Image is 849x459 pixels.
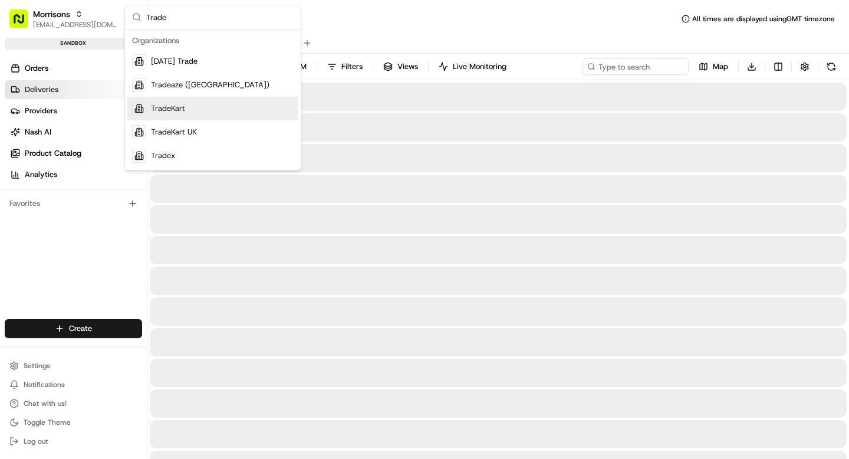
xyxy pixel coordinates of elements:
span: Live Monitoring [453,61,506,72]
span: Knowledge Base [24,264,90,276]
a: Analytics [5,165,147,184]
span: Settings [24,361,50,371]
img: 1736555255976-a54dd68f-1ca7-489b-9aae-adbdc363a1c4 [12,113,33,134]
button: Settings [5,358,142,374]
img: Grace Nketiah [12,172,31,191]
span: Pylon [117,293,143,301]
span: [DATE] Trade [151,56,198,67]
a: Deliveries [5,80,147,99]
input: Type to search [583,58,689,75]
span: Filters [341,61,363,72]
span: Toggle Theme [24,418,71,427]
span: All times are displayed using GMT timezone [692,14,835,24]
span: Orders [25,63,48,74]
span: Map [713,61,728,72]
button: Chat with us! [5,395,142,412]
a: Powered byPylon [83,292,143,301]
img: 1736555255976-a54dd68f-1ca7-489b-9aae-adbdc363a1c4 [24,183,33,193]
span: Analytics [25,169,57,180]
p: Welcome 👋 [12,47,215,66]
span: [DATE] [104,183,129,192]
span: Product Catalog [25,148,81,159]
button: Live Monitoring [433,58,512,75]
button: Refresh [823,58,840,75]
a: Orders [5,59,147,78]
span: Deliveries [25,84,58,95]
button: Views [378,58,423,75]
img: Nash [12,12,35,35]
span: API Documentation [111,264,189,276]
a: Providers [5,101,147,120]
span: Log out [24,437,48,446]
div: Organizations [127,32,298,50]
button: Morrisons [33,8,70,20]
button: Toggle Theme [5,414,142,431]
span: Tradeaze ([GEOGRAPHIC_DATA]) [151,80,269,90]
div: sandbox [5,38,142,50]
span: Views [397,61,418,72]
span: [PERSON_NAME] [PERSON_NAME] [37,215,156,224]
button: Filters [322,58,368,75]
span: Chat with us! [24,399,67,408]
div: 📗 [12,265,21,274]
button: Notifications [5,376,142,393]
img: Shah Alam [12,204,31,222]
button: Create [5,319,142,338]
span: Tradex [151,150,175,161]
span: Create [69,323,92,334]
span: TradeKart [151,103,185,114]
span: [PERSON_NAME] [37,183,96,192]
button: Start new chat [200,116,215,130]
a: 💻API Documentation [95,259,194,280]
div: Start new chat [53,113,193,124]
img: 1732323095091-59ea418b-cfe3-43c8-9ae0-d0d06d6fd42c [25,113,46,134]
span: • [98,183,102,192]
button: [EMAIL_ADDRESS][DOMAIN_NAME] [33,20,117,29]
span: Providers [25,106,57,116]
button: Morrisons[EMAIL_ADDRESS][DOMAIN_NAME] [5,5,122,33]
a: Nash AI [5,123,147,142]
input: Search... [146,5,294,29]
span: [DATE] [165,215,189,224]
a: 📗Knowledge Base [7,259,95,280]
input: Clear [31,76,195,88]
div: Suggestions [125,29,301,170]
div: Past conversations [12,153,75,163]
span: • [159,215,163,224]
div: 💻 [100,265,109,274]
a: Product Catalog [5,144,147,163]
button: Map [693,58,733,75]
button: See all [183,151,215,165]
span: TradeKart UK [151,127,197,137]
span: Notifications [24,380,65,389]
span: Nash AI [25,127,51,137]
div: We're available if you need us! [53,124,162,134]
div: Favorites [5,194,142,213]
button: Log out [5,433,142,450]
